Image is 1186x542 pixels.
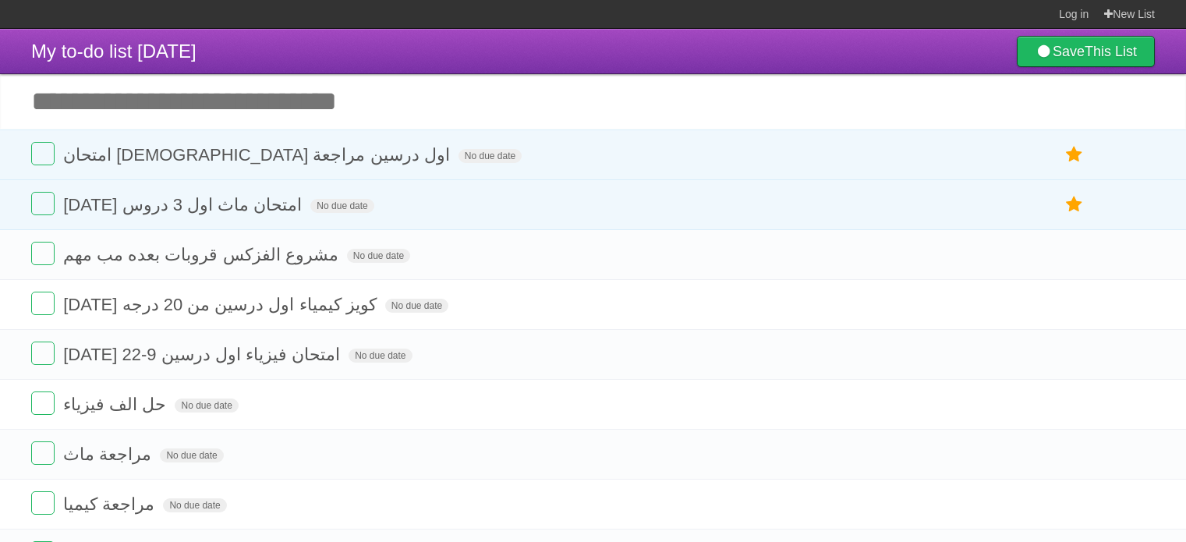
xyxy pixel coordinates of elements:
[31,142,55,165] label: Done
[63,295,381,314] span: [DATE] كويز كيمياء اول درسين من 20 درجه
[31,292,55,315] label: Done
[349,349,412,363] span: No due date
[1060,192,1089,218] label: Star task
[175,399,238,413] span: No due date
[31,491,55,515] label: Done
[63,145,454,165] span: امتحان [DEMOGRAPHIC_DATA] اول درسين مراجعة
[63,395,170,414] span: حل الف فيزياء
[31,192,55,215] label: Done
[63,345,344,364] span: [DATE] 22-9 امتحان فيزياء اول درسين
[63,195,306,214] span: [DATE] امتحان ماث اول 3 دروس
[31,391,55,415] label: Done
[31,441,55,465] label: Done
[1060,142,1089,168] label: Star task
[310,199,374,213] span: No due date
[347,249,410,263] span: No due date
[1085,44,1137,59] b: This List
[63,245,342,264] span: مشروع الفزكس قروبات بعده مب مهم
[63,494,158,514] span: مراجعة كيميا
[385,299,448,313] span: No due date
[31,41,196,62] span: My to-do list [DATE]
[31,242,55,265] label: Done
[1017,36,1155,67] a: SaveThis List
[163,498,226,512] span: No due date
[31,342,55,365] label: Done
[160,448,223,462] span: No due date
[458,149,522,163] span: No due date
[63,445,155,464] span: مراجعة ماث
